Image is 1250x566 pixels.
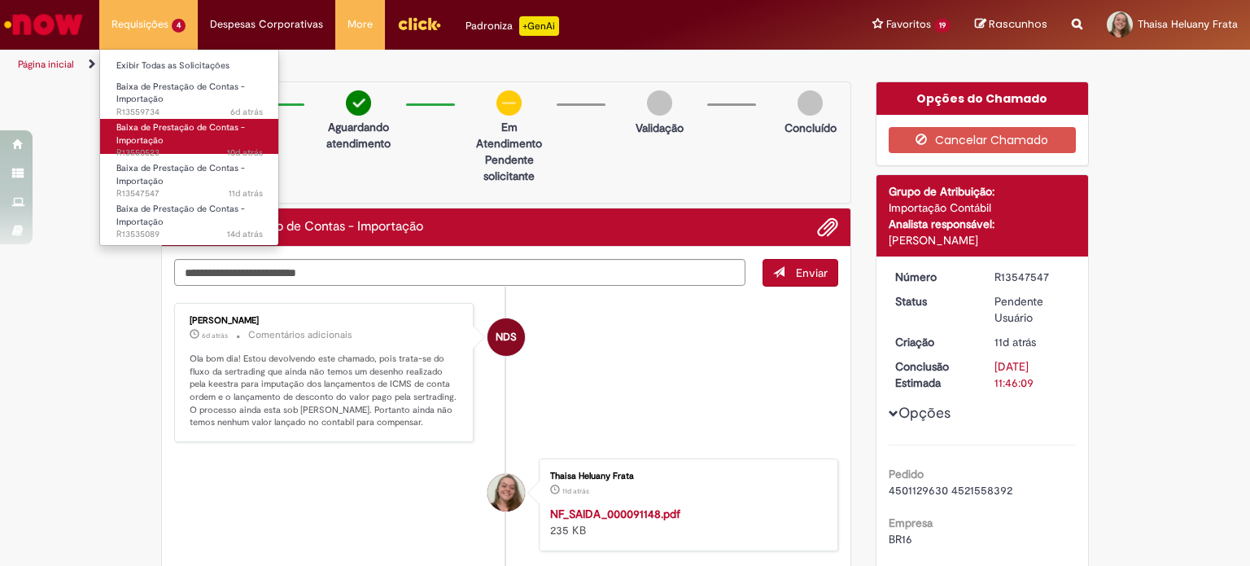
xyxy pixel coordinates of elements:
[116,203,245,228] span: Baixa de Prestação de Contas - Importação
[100,160,279,195] a: Aberto R13547547 : Baixa de Prestação de Contas - Importação
[550,507,680,521] a: NF_SAIDA_000091148.pdf
[785,120,837,136] p: Concluído
[994,335,1036,349] span: 11d atrás
[190,353,461,429] p: Ola bom dia! Estou devolvendo este chamado, pois trata-se do fluxo da sertrading que ainda não te...
[889,200,1077,216] div: Importação Contábil
[889,516,933,530] b: Empresa
[883,293,983,309] dt: Status
[889,127,1077,153] button: Cancelar Chamado
[100,57,279,75] a: Exibir Todas as Solicitações
[12,50,821,80] ul: Trilhas de página
[116,106,263,119] span: R13559734
[230,106,263,118] time: 23/09/2025 15:19:31
[116,81,245,106] span: Baixa de Prestação de Contas - Importação
[397,11,441,36] img: click_logo_yellow_360x200.png
[229,187,263,200] time: 18/09/2025 14:46:07
[647,90,672,116] img: img-circle-grey.png
[889,532,912,546] span: BR16
[1138,17,1238,31] span: Thaisa Heluany Frata
[796,265,828,280] span: Enviar
[889,232,1077,248] div: [PERSON_NAME]
[465,16,559,36] div: Padroniza
[994,335,1036,349] time: 18/09/2025 14:46:06
[116,187,263,200] span: R13547547
[116,121,245,147] span: Baixa de Prestação de Contas - Importação
[889,183,1077,200] div: Grupo de Atribuição:
[763,259,838,287] button: Enviar
[496,90,522,116] img: circle-minus.png
[562,486,589,496] span: 11d atrás
[202,331,228,340] span: 6d atrás
[248,328,352,342] small: Comentários adicionais
[227,147,263,159] time: 19/09/2025 12:41:14
[994,358,1070,391] div: [DATE] 11:46:09
[470,151,549,184] p: Pendente solicitante
[172,19,186,33] span: 4
[174,259,745,287] textarea: Digite sua mensagem aqui...
[934,19,951,33] span: 19
[116,228,263,241] span: R13535089
[883,358,983,391] dt: Conclusão Estimada
[798,90,823,116] img: img-circle-grey.png
[227,147,263,159] span: 10d atrás
[229,187,263,200] span: 11d atrás
[562,486,589,496] time: 18/09/2025 14:46:04
[876,82,1089,115] div: Opções do Chamado
[230,106,263,118] span: 6d atrás
[883,269,983,285] dt: Número
[346,90,371,116] img: check-circle-green.png
[100,119,279,154] a: Aberto R13550523 : Baixa de Prestação de Contas - Importação
[99,49,279,246] ul: Requisições
[190,316,461,326] div: [PERSON_NAME]
[883,334,983,350] dt: Criação
[202,331,228,340] time: 23/09/2025 21:05:53
[817,217,838,238] button: Adicionar anexos
[994,293,1070,326] div: Pendente Usuário
[975,17,1047,33] a: Rascunhos
[347,16,373,33] span: More
[550,506,821,538] div: 235 KB
[18,58,74,71] a: Página inicial
[116,162,245,187] span: Baixa de Prestação de Contas - Importação
[889,216,1077,232] div: Analista responsável:
[496,318,517,357] span: NDS
[989,16,1047,32] span: Rascunhos
[470,119,549,151] p: Em Atendimento
[116,147,263,160] span: R13550523
[994,269,1070,285] div: R13547547
[889,467,924,481] b: Pedido
[994,334,1070,350] div: 18/09/2025 14:46:06
[889,483,1012,498] span: 4501129630 4521558392
[2,8,85,41] img: ServiceNow
[636,120,684,136] p: Validação
[886,16,931,33] span: Favoritos
[487,474,525,511] div: Thaisa Heluany Frata
[227,228,263,240] span: 14d atrás
[487,318,525,356] div: Natiele Da Silva Oliveira
[319,119,398,151] p: Aguardando atendimento
[100,78,279,113] a: Aberto R13559734 : Baixa de Prestação de Contas - Importação
[550,472,821,481] div: Thaisa Heluany Frata
[519,16,559,36] p: +GenAi
[210,16,323,33] span: Despesas Corporativas
[174,220,423,235] h2: Baixa de Prestação de Contas - Importação Histórico de tíquete
[111,16,168,33] span: Requisições
[100,200,279,235] a: Aberto R13535089 : Baixa de Prestação de Contas - Importação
